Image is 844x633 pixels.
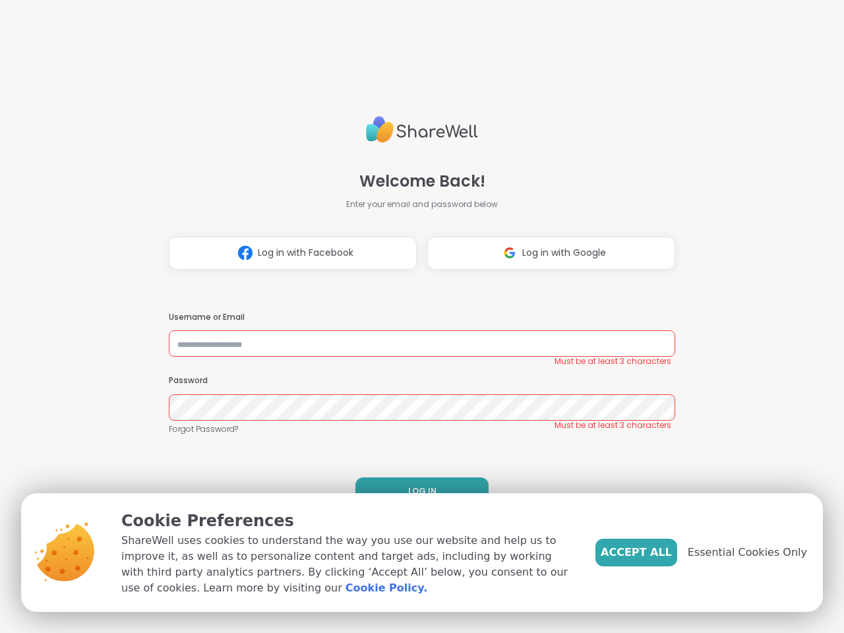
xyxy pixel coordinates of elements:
[427,237,675,270] button: Log in with Google
[595,539,677,566] button: Accept All
[497,241,522,265] img: ShareWell Logomark
[169,312,675,323] h3: Username or Email
[522,246,606,260] span: Log in with Google
[355,477,489,505] button: LOG IN
[366,111,478,148] img: ShareWell Logo
[121,509,574,533] p: Cookie Preferences
[233,241,258,265] img: ShareWell Logomark
[121,533,574,596] p: ShareWell uses cookies to understand the way you use our website and help us to improve it, as we...
[169,423,675,435] a: Forgot Password?
[346,198,498,210] span: Enter your email and password below
[601,545,672,560] span: Accept All
[346,580,427,596] a: Cookie Policy.
[169,375,675,386] h3: Password
[258,246,353,260] span: Log in with Facebook
[359,169,485,193] span: Welcome Back!
[408,485,437,497] span: LOG IN
[688,545,807,560] span: Essential Cookies Only
[555,420,671,431] span: Must be at least 3 characters
[169,237,417,270] button: Log in with Facebook
[555,356,671,367] span: Must be at least 3 characters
